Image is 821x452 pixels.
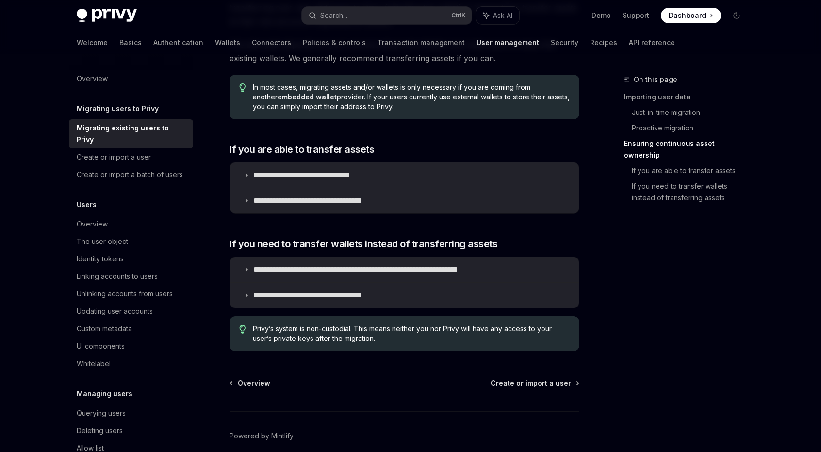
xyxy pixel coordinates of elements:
[252,31,291,54] a: Connectors
[77,288,173,300] div: Unlinking accounts from users
[590,31,617,54] a: Recipes
[69,166,193,183] a: Create or import a batch of users
[69,215,193,233] a: Overview
[230,378,270,388] a: Overview
[153,31,203,54] a: Authentication
[632,105,752,120] a: Just-in-time migration
[69,250,193,268] a: Identity tokens
[69,422,193,439] a: Deleting users
[451,12,466,19] span: Ctrl K
[661,8,721,23] a: Dashboard
[77,253,124,265] div: Identity tokens
[77,323,132,335] div: Custom metadata
[302,7,472,24] button: Search...CtrlK
[77,236,128,247] div: The user object
[77,388,132,400] h5: Managing users
[632,120,752,136] a: Proactive migration
[77,9,137,22] img: dark logo
[230,431,294,441] a: Powered by Mintlify
[239,325,246,334] svg: Tip
[77,340,125,352] div: UI components
[378,31,465,54] a: Transaction management
[239,83,246,92] svg: Tip
[69,148,193,166] a: Create or import a user
[253,82,570,112] span: In most cases, migrating assets and/or wallets is only necessary if you are coming from another p...
[215,31,240,54] a: Wallets
[77,122,187,145] div: Migrating existing users to Privy
[119,31,142,54] a: Basics
[278,93,337,101] strong: embedded wallet
[69,338,193,355] a: UI components
[77,169,183,180] div: Create or import a batch of users
[632,178,752,206] a: If you need to transfer wallets instead of transferring assets
[77,31,108,54] a: Welcome
[77,271,158,282] div: Linking accounts to users
[491,378,571,388] span: Create or import a user
[230,237,497,251] span: If you need to transfer wallets instead of transferring assets
[69,355,193,372] a: Whitelabel
[624,89,752,105] a: Importing user data
[77,199,97,210] h5: Users
[634,74,677,85] span: On this page
[69,303,193,320] a: Updating user accounts
[551,31,578,54] a: Security
[77,73,108,84] div: Overview
[591,11,611,20] a: Demo
[69,404,193,422] a: Querying users
[77,407,126,419] div: Querying users
[69,70,193,87] a: Overview
[77,425,123,436] div: Deleting users
[476,31,539,54] a: User management
[632,163,752,178] a: If you are able to transfer assets
[493,11,512,20] span: Ask AI
[77,218,108,230] div: Overview
[69,320,193,338] a: Custom metadata
[629,31,675,54] a: API reference
[77,103,159,114] h5: Migrating users to Privy
[69,285,193,303] a: Unlinking accounts from users
[491,378,578,388] a: Create or import a user
[476,7,519,24] button: Ask AI
[729,8,744,23] button: Toggle dark mode
[303,31,366,54] a: Policies & controls
[69,233,193,250] a: The user object
[230,143,374,156] span: If you are able to transfer assets
[69,119,193,148] a: Migrating existing users to Privy
[77,151,151,163] div: Create or import a user
[77,306,153,317] div: Updating user accounts
[669,11,706,20] span: Dashboard
[253,324,570,343] span: Privy’s system is non-custodial. This means neither you nor Privy will have any access to your us...
[238,378,270,388] span: Overview
[320,10,347,21] div: Search...
[624,136,752,163] a: Ensuring continuous asset ownership
[77,358,111,370] div: Whitelabel
[69,268,193,285] a: Linking accounts to users
[623,11,649,20] a: Support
